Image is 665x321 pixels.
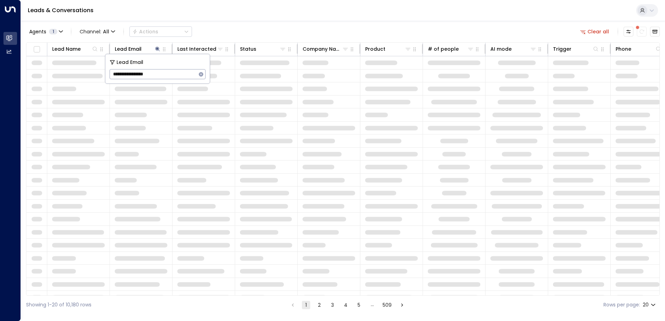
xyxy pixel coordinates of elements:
[365,45,385,53] div: Product
[77,27,118,36] span: Channel:
[288,301,407,309] nav: pagination navigation
[177,45,216,53] div: Last Interacted
[129,26,192,37] div: Button group with a nested menu
[616,45,631,53] div: Phone
[133,28,158,35] div: Actions
[117,58,143,66] span: Lead Email
[428,45,459,53] div: # of people
[368,301,376,309] div: …
[315,301,323,309] button: Go to page 2
[115,45,142,53] div: Lead Email
[643,300,657,310] div: 20
[381,301,393,309] button: Go to page 509
[77,27,118,36] button: Channel:All
[129,26,192,37] button: Actions
[328,301,337,309] button: Go to page 3
[240,45,256,53] div: Status
[553,45,599,53] div: Trigger
[177,45,224,53] div: Last Interacted
[650,27,660,36] button: Archived Leads
[26,301,91,308] div: Showing 1-20 of 10,180 rows
[52,45,98,53] div: Lead Name
[637,27,647,36] span: There are new threads available. Refresh the grid to view the latest updates.
[624,27,633,36] button: Customize
[490,45,512,53] div: AI mode
[342,301,350,309] button: Go to page 4
[240,45,286,53] div: Status
[398,301,406,309] button: Go to next page
[28,6,94,14] a: Leads & Conversations
[577,27,612,36] button: Clear all
[428,45,474,53] div: # of people
[303,45,342,53] div: Company Name
[302,301,310,309] button: page 1
[490,45,537,53] div: AI mode
[49,29,57,34] span: 1
[52,45,81,53] div: Lead Name
[616,45,662,53] div: Phone
[29,29,46,34] span: Agents
[303,45,349,53] div: Company Name
[26,27,65,36] button: Agents1
[115,45,161,53] div: Lead Email
[365,45,411,53] div: Product
[603,301,640,308] label: Rows per page:
[553,45,571,53] div: Trigger
[355,301,363,309] button: Go to page 5
[103,29,109,34] span: All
